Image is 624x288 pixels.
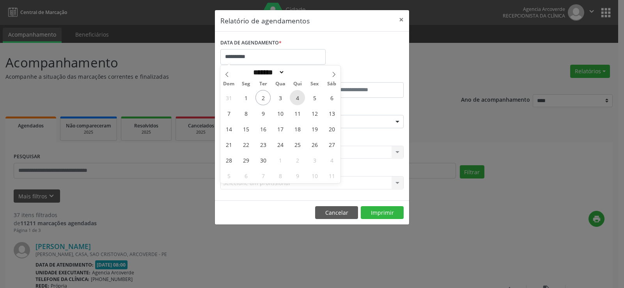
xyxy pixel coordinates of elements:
[361,206,404,219] button: Imprimir
[273,106,288,121] span: Setembro 10, 2025
[255,81,272,87] span: Ter
[290,152,305,168] span: Outubro 2, 2025
[307,168,322,183] span: Outubro 10, 2025
[238,90,253,105] span: Setembro 1, 2025
[250,68,285,76] select: Month
[221,168,236,183] span: Outubro 5, 2025
[238,152,253,168] span: Setembro 29, 2025
[238,137,253,152] span: Setembro 22, 2025
[290,121,305,136] span: Setembro 18, 2025
[238,121,253,136] span: Setembro 15, 2025
[273,90,288,105] span: Setembro 3, 2025
[324,90,339,105] span: Setembro 6, 2025
[221,90,236,105] span: Agosto 31, 2025
[255,152,271,168] span: Setembro 30, 2025
[394,10,409,29] button: Close
[273,152,288,168] span: Outubro 1, 2025
[255,168,271,183] span: Outubro 7, 2025
[238,106,253,121] span: Setembro 8, 2025
[220,81,238,87] span: Dom
[221,137,236,152] span: Setembro 21, 2025
[255,121,271,136] span: Setembro 16, 2025
[307,106,322,121] span: Setembro 12, 2025
[255,90,271,105] span: Setembro 2, 2025
[324,106,339,121] span: Setembro 13, 2025
[290,106,305,121] span: Setembro 11, 2025
[315,206,358,219] button: Cancelar
[285,68,310,76] input: Year
[307,152,322,168] span: Outubro 3, 2025
[289,81,306,87] span: Qui
[238,81,255,87] span: Seg
[324,152,339,168] span: Outubro 4, 2025
[306,81,323,87] span: Sex
[324,168,339,183] span: Outubro 11, 2025
[255,137,271,152] span: Setembro 23, 2025
[273,121,288,136] span: Setembro 17, 2025
[314,70,404,82] label: ATÉ
[324,121,339,136] span: Setembro 20, 2025
[290,168,305,183] span: Outubro 9, 2025
[220,37,282,49] label: DATA DE AGENDAMENTO
[238,168,253,183] span: Outubro 6, 2025
[220,16,310,26] h5: Relatório de agendamentos
[307,137,322,152] span: Setembro 26, 2025
[221,121,236,136] span: Setembro 14, 2025
[323,81,340,87] span: Sáb
[221,106,236,121] span: Setembro 7, 2025
[272,81,289,87] span: Qua
[290,137,305,152] span: Setembro 25, 2025
[290,90,305,105] span: Setembro 4, 2025
[273,168,288,183] span: Outubro 8, 2025
[255,106,271,121] span: Setembro 9, 2025
[324,137,339,152] span: Setembro 27, 2025
[307,90,322,105] span: Setembro 5, 2025
[307,121,322,136] span: Setembro 19, 2025
[221,152,236,168] span: Setembro 28, 2025
[273,137,288,152] span: Setembro 24, 2025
